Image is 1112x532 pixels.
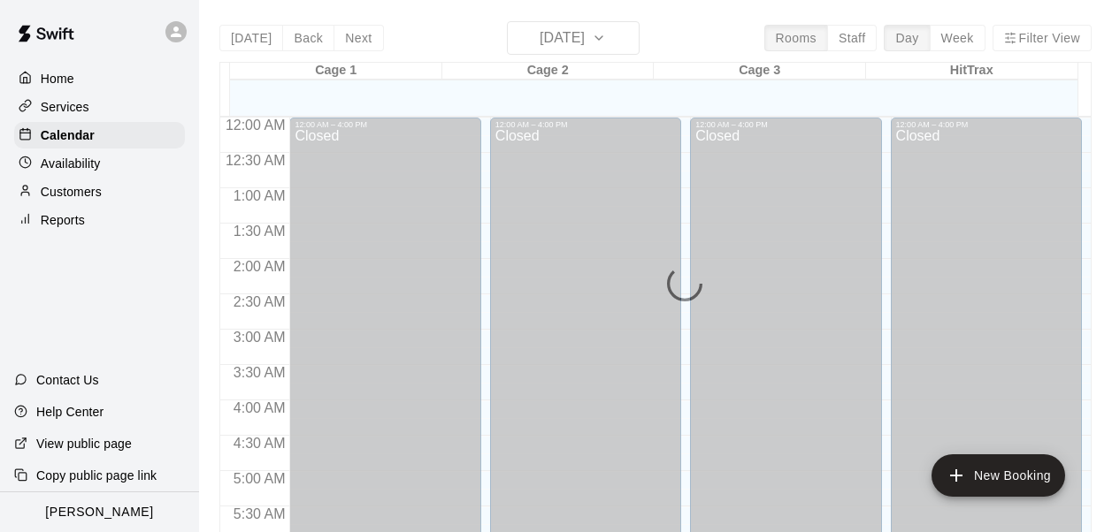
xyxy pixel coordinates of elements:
span: 5:00 AM [229,471,290,486]
span: 12:30 AM [221,153,290,168]
p: [PERSON_NAME] [45,503,153,521]
span: 12:00 AM [221,118,290,133]
p: Calendar [41,126,95,144]
a: Reports [14,207,185,233]
div: 12:00 AM – 4:00 PM [896,120,1077,129]
div: 12:00 AM – 4:00 PM [495,120,676,129]
div: 12:00 AM – 4:00 PM [695,120,876,129]
p: Reports [41,211,85,229]
div: 12:00 AM – 4:00 PM [295,120,475,129]
p: Services [41,98,89,116]
p: View public page [36,435,132,452]
span: 2:30 AM [229,294,290,309]
a: Availability [14,150,185,177]
span: 2:00 AM [229,259,290,274]
span: 1:30 AM [229,224,290,239]
span: 1:00 AM [229,188,290,203]
p: Copy public page link [36,467,157,484]
p: Customers [41,183,102,201]
button: add [932,454,1065,497]
p: Help Center [36,403,104,421]
a: Home [14,65,185,92]
a: Customers [14,179,185,205]
div: Cage 3 [654,63,866,80]
div: Cage 2 [442,63,655,80]
span: 5:30 AM [229,506,290,521]
a: Calendar [14,122,185,148]
div: Cage 1 [230,63,442,80]
span: 4:30 AM [229,436,290,451]
p: Contact Us [36,371,99,389]
a: Services [14,94,185,120]
div: HitTrax [866,63,1078,80]
p: Home [41,70,74,87]
span: 4:00 AM [229,400,290,415]
p: Availability [41,155,101,172]
span: 3:30 AM [229,365,290,380]
span: 3:00 AM [229,330,290,345]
